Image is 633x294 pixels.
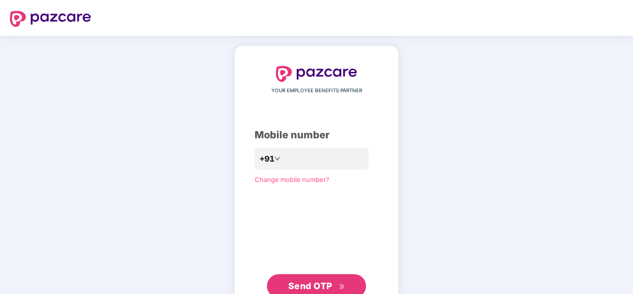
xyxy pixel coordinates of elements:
span: Send OTP [288,281,332,291]
span: down [274,156,280,162]
span: YOUR EMPLOYEE BENEFITS PARTNER [271,87,362,95]
img: logo [276,66,357,82]
div: Mobile number [255,127,378,143]
a: Change mobile number? [255,176,329,183]
span: +91 [260,153,274,165]
span: double-right [339,284,345,290]
img: logo [10,11,91,27]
